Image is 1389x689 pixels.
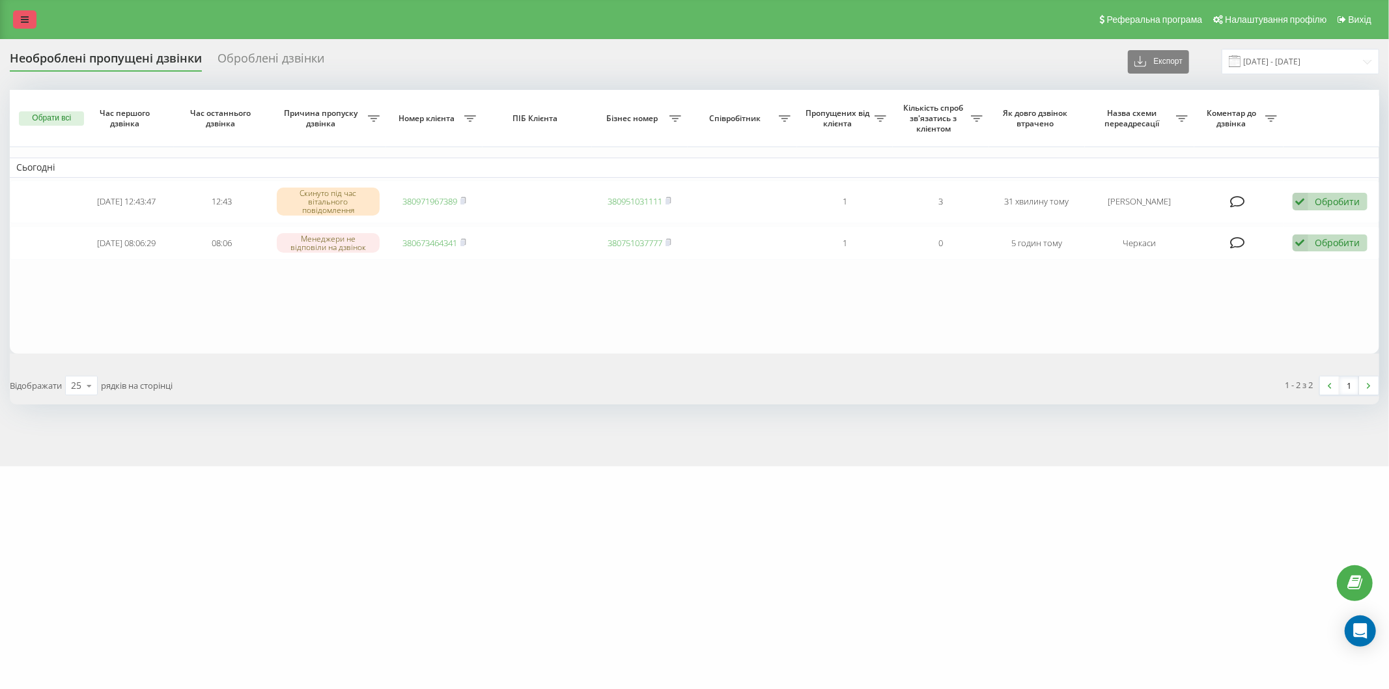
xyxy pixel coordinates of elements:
[694,113,779,124] span: Співробітник
[1000,108,1074,128] span: Як довго дзвінок втрачено
[989,180,1085,223] td: 31 хвилину тому
[78,226,174,260] td: [DATE] 08:06:29
[402,237,457,249] a: 380673464341
[174,180,270,223] td: 12:43
[608,195,662,207] a: 380951031111
[797,180,893,223] td: 1
[277,233,380,253] div: Менеджери не відповіли на дзвінок
[608,237,662,249] a: 380751037777
[1107,14,1203,25] span: Реферальна програма
[1091,108,1176,128] span: Назва схеми переадресації
[494,113,580,124] span: ПІБ Клієнта
[893,226,989,260] td: 0
[89,108,163,128] span: Час першого дзвінка
[101,380,173,391] span: рядків на сторінці
[277,108,369,128] span: Причина пропуску дзвінка
[1340,376,1359,395] a: 1
[989,226,1085,260] td: 5 годин тому
[10,158,1379,177] td: Сьогодні
[10,380,62,391] span: Відображати
[1345,615,1376,647] div: Open Intercom Messenger
[1315,236,1360,249] div: Обробити
[797,226,893,260] td: 1
[1128,50,1189,74] button: Експорт
[217,51,324,72] div: Оброблені дзвінки
[899,103,970,134] span: Кількість спроб зв'язатись з клієнтом
[804,108,875,128] span: Пропущених від клієнта
[1085,180,1194,223] td: [PERSON_NAME]
[1201,108,1265,128] span: Коментар до дзвінка
[393,113,464,124] span: Номер клієнта
[1285,378,1313,391] div: 1 - 2 з 2
[10,51,202,72] div: Необроблені пропущені дзвінки
[1085,226,1194,260] td: Черкаси
[174,226,270,260] td: 08:06
[402,195,457,207] a: 380971967389
[78,180,174,223] td: [DATE] 12:43:47
[893,180,989,223] td: 3
[185,108,259,128] span: Час останнього дзвінка
[71,379,81,392] div: 25
[1225,14,1326,25] span: Налаштування профілю
[1315,195,1360,208] div: Обробити
[598,113,669,124] span: Бізнес номер
[1349,14,1371,25] span: Вихід
[277,188,380,216] div: Скинуто під час вітального повідомлення
[19,111,84,126] button: Обрати всі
